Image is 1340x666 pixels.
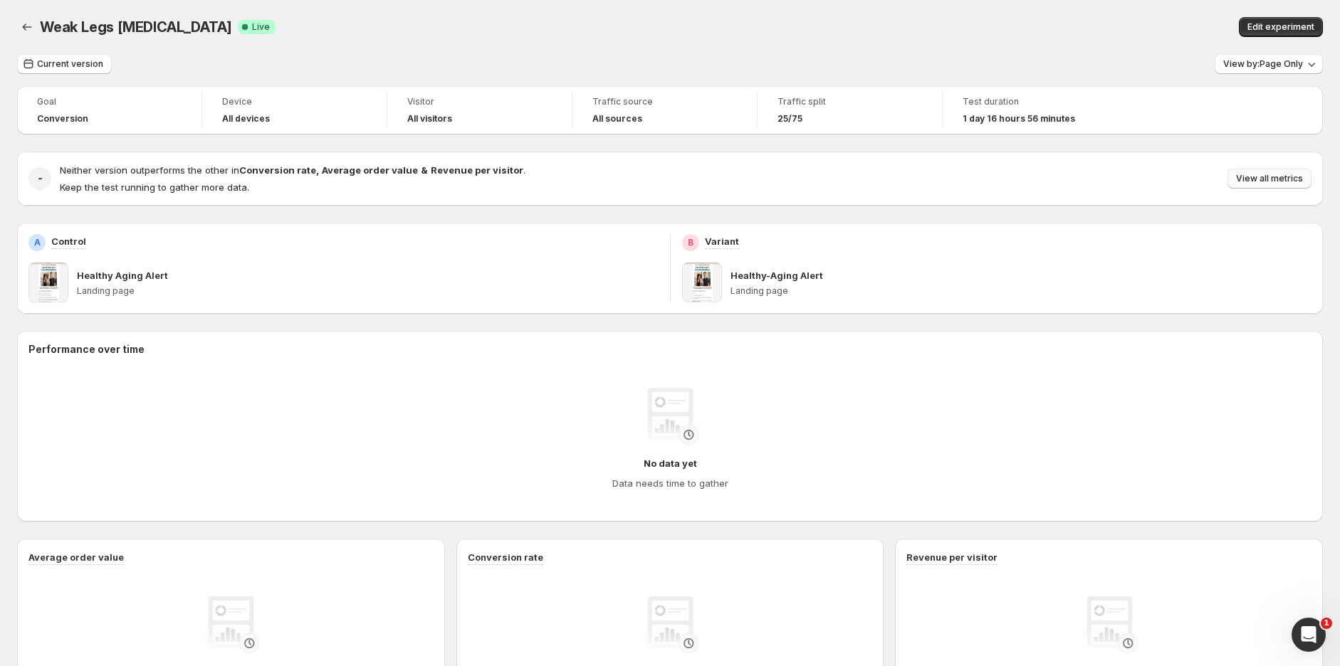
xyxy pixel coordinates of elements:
span: View all metrics [1236,173,1303,184]
span: Neither version outperforms the other in . [60,164,525,176]
strong: , [316,164,319,176]
h4: All visitors [407,113,452,125]
span: 1 day 16 hours 56 minutes [963,113,1075,125]
span: Live [252,21,270,33]
span: Visitor [407,96,552,107]
p: Variant [705,234,739,248]
a: Test duration1 day 16 hours 56 minutes [963,95,1108,126]
h4: All sources [592,113,642,125]
a: VisitorAll visitors [407,95,552,126]
span: Test duration [963,96,1108,107]
h2: - [38,171,43,186]
button: View by:Page Only [1215,54,1323,74]
img: No data yet [642,388,698,445]
button: Current version [17,54,112,74]
span: View by: Page Only [1223,58,1303,70]
button: Back [17,17,37,37]
h2: B [688,237,693,248]
img: Healthy-Aging Alert [682,263,722,302]
h4: All devices [222,113,270,125]
span: Traffic split [778,96,922,107]
img: No data yet [1081,596,1138,653]
button: View all metrics [1228,169,1312,189]
h3: Average order value [28,550,124,564]
h3: Revenue per visitor [906,550,998,564]
span: Conversion [37,113,88,125]
p: Healthy Aging Alert [77,268,168,282]
span: 25/75 [778,113,802,125]
span: Current version [37,58,103,70]
span: Device [222,96,367,107]
strong: & [421,164,428,176]
iframe: Intercom live chat [1292,618,1326,652]
strong: Conversion rate [239,164,316,176]
h4: Data needs time to gather [612,476,728,490]
span: Weak Legs [MEDICAL_DATA] [40,18,232,36]
p: Landing page [77,285,659,297]
a: Traffic split25/75 [778,95,922,126]
img: Healthy Aging Alert [28,263,68,302]
strong: Average order value [322,164,418,176]
h4: No data yet [644,456,697,470]
h2: Performance over time [28,342,1312,356]
h2: A [34,237,41,248]
span: Traffic source [592,96,737,107]
a: Traffic sourceAll sources [592,95,737,126]
p: Landing page [731,285,1312,297]
span: Keep the test running to gather more data. [60,181,249,193]
img: No data yet [202,596,259,653]
img: No data yet [642,596,698,653]
span: 1 [1321,618,1332,629]
h3: Conversion rate [468,550,543,564]
span: Edit experiment [1247,21,1314,33]
a: DeviceAll devices [222,95,367,126]
strong: Revenue per visitor [431,164,523,176]
p: Healthy-Aging Alert [731,268,823,282]
button: Edit experiment [1239,17,1323,37]
a: GoalConversion [37,95,182,126]
p: Control [51,234,86,248]
span: Goal [37,96,182,107]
